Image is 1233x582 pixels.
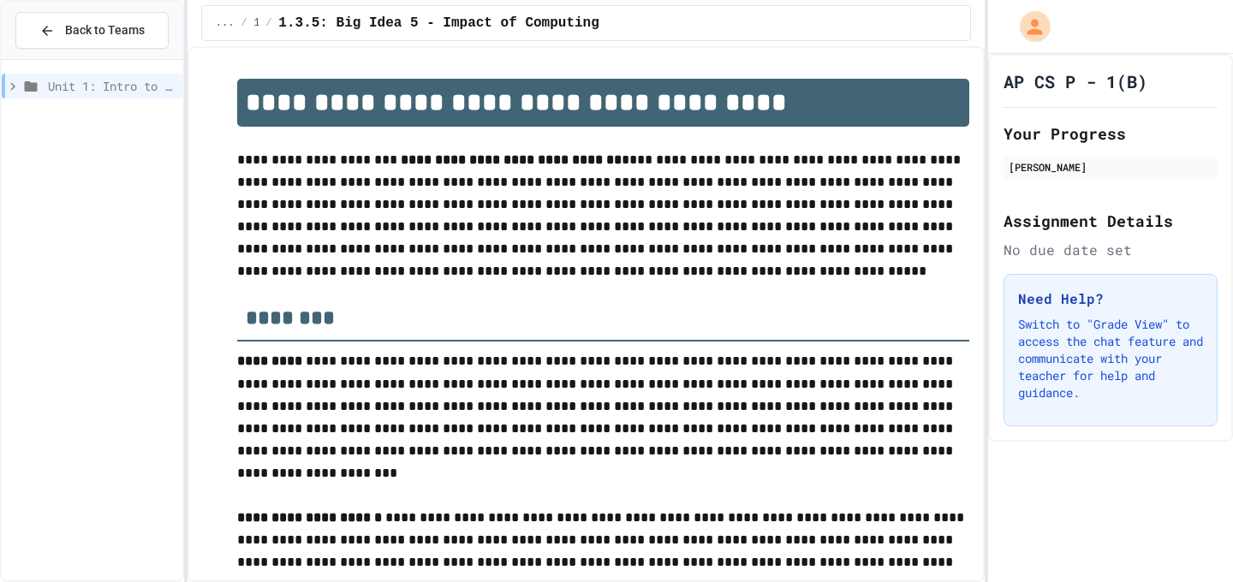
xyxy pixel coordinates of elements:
span: / [265,16,271,30]
h1: AP CS P - 1(B) [1004,69,1147,93]
span: ... [216,16,235,30]
h3: Need Help? [1018,288,1203,309]
span: / [241,16,247,30]
div: My Account [1002,7,1055,46]
div: [PERSON_NAME] [1009,159,1212,175]
div: No due date set [1004,240,1218,260]
span: 1.3.5: Big Idea 5 - Impact of Computing [278,13,599,33]
span: Unit 1: Intro to Computer Science [48,77,176,95]
span: Back to Teams [65,21,145,39]
span: 1.3: The Big Ideas [254,16,259,30]
p: Switch to "Grade View" to access the chat feature and communicate with your teacher for help and ... [1018,316,1203,401]
h2: Your Progress [1004,122,1218,145]
button: Back to Teams [15,12,169,49]
h2: Assignment Details [1004,209,1218,233]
